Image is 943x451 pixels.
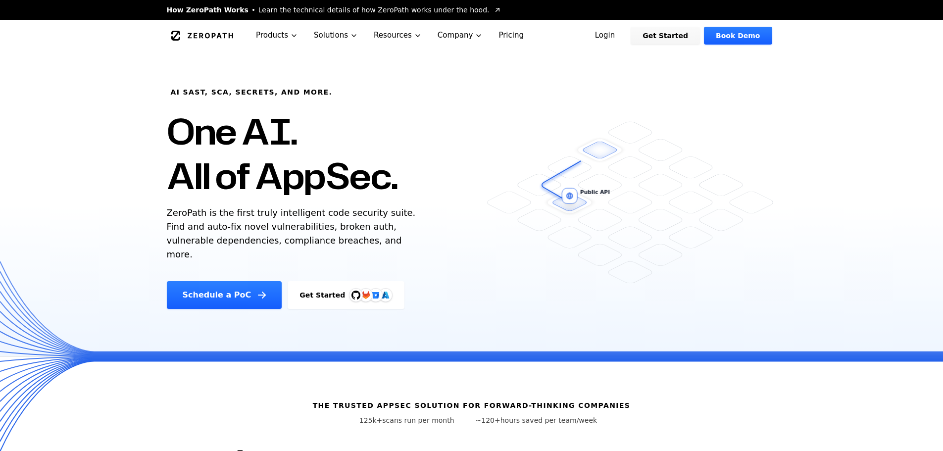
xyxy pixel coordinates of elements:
h1: One AI. All of AppSec. [167,109,398,198]
img: Azure [382,291,390,299]
img: GitHub [351,291,360,300]
button: Solutions [306,20,366,51]
a: Login [583,27,627,45]
span: How ZeroPath Works [167,5,248,15]
h6: AI SAST, SCA, Secrets, and more. [171,87,333,97]
p: hours saved per team/week [476,415,597,425]
a: Get Started [631,27,700,45]
a: How ZeroPath WorksLearn the technical details of how ZeroPath works under the hood. [167,5,501,15]
span: Learn the technical details of how ZeroPath works under the hood. [258,5,490,15]
button: Company [430,20,491,51]
a: Get StartedGitHubGitLabAzure [288,281,404,309]
a: Pricing [491,20,532,51]
a: Schedule a PoC [167,281,282,309]
h6: The Trusted AppSec solution for forward-thinking companies [313,401,631,410]
p: ZeroPath is the first truly intelligent code security suite. Find and auto-fix novel vulnerabilit... [167,206,420,261]
button: Products [248,20,306,51]
span: 125k+ [359,416,383,424]
a: Book Demo [704,27,772,45]
svg: Bitbucket [370,290,381,301]
p: scans run per month [346,415,468,425]
button: Resources [366,20,430,51]
span: ~120+ [476,416,500,424]
nav: Global [155,20,789,51]
img: GitLab [356,285,376,305]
